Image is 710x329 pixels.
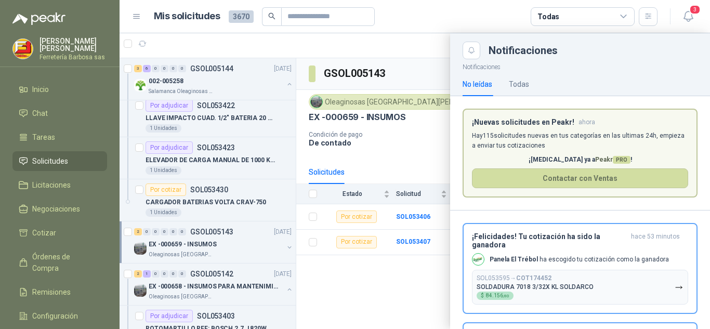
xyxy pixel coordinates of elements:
a: Cotizar [12,223,107,243]
img: Company Logo [472,254,484,265]
button: ¡Felicidades! Tu cotización ha sido la ganadorahace 53 minutos Company LogoPanela El Trébol ha es... [463,223,698,314]
a: Remisiones [12,282,107,302]
p: ha escogido tu cotización como la ganadora [490,255,669,264]
div: $ [477,292,514,300]
p: SOLDADURA 7018 3/32X KL SOLDARCO [477,283,594,291]
b: Panela El Trébol [490,256,538,263]
span: 3670 [229,10,254,23]
button: Close [463,42,480,59]
span: 3 [689,5,701,15]
button: 3 [679,7,698,26]
button: SOL053595→COT174452SOLDADURA 7018 3/32X KL SOLDARCO$84.156,80 [472,270,688,305]
p: Hay 115 solicitudes nuevas en tus categorías en las ultimas 24h, empieza a enviar tus cotizaciones [472,131,688,151]
a: Inicio [12,80,107,99]
div: Todas [509,78,529,90]
span: search [268,12,275,20]
span: Licitaciones [32,179,71,191]
a: Chat [12,103,107,123]
a: Negociaciones [12,199,107,219]
span: Órdenes de Compra [32,251,97,274]
span: Peakr [595,156,630,163]
a: Configuración [12,306,107,326]
h1: Mis solicitudes [154,9,220,24]
span: Negociaciones [32,203,80,215]
span: Inicio [32,84,49,95]
b: COT174452 [516,274,551,282]
h3: ¡Nuevas solicitudes en Peakr! [472,118,574,127]
span: ahora [578,118,595,127]
span: 84.156 [486,293,509,298]
a: Licitaciones [12,175,107,195]
span: Chat [32,108,48,119]
img: Logo peakr [12,12,65,25]
div: Todas [537,11,559,22]
span: Configuración [32,310,78,322]
span: Solicitudes [32,155,68,167]
span: PRO [613,156,630,164]
img: Company Logo [13,39,33,59]
a: Tareas [12,127,107,147]
p: [PERSON_NAME] [PERSON_NAME] [40,37,107,52]
button: Contactar con Ventas [472,168,688,188]
span: ,80 [503,294,509,298]
a: Órdenes de Compra [12,247,107,278]
span: hace 53 minutos [631,232,680,249]
p: Notificaciones [450,59,710,72]
h3: ¡Felicidades! Tu cotización ha sido la ganadora [472,232,627,249]
div: No leídas [463,78,492,90]
span: Remisiones [32,286,71,298]
span: Cotizar [32,227,56,239]
p: ¡[MEDICAL_DATA] ya a ! [472,155,688,165]
span: Tareas [32,131,55,143]
div: Notificaciones [489,45,698,56]
p: Ferretería Barbosa sas [40,54,107,60]
a: Solicitudes [12,151,107,171]
p: SOL053595 → [477,274,551,282]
